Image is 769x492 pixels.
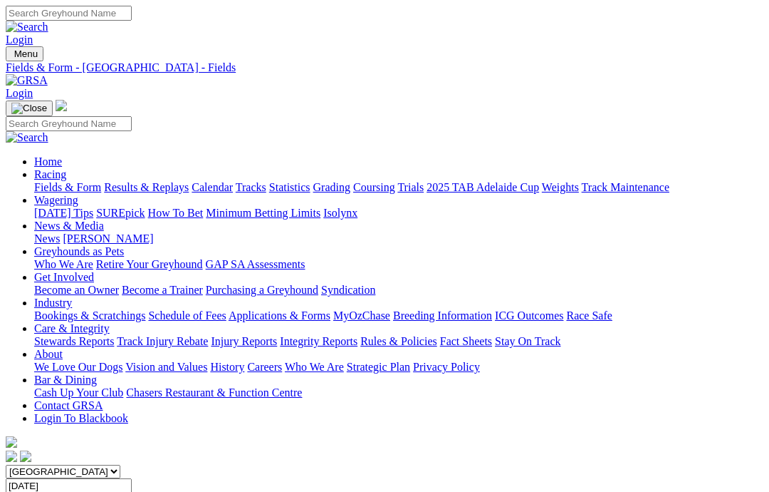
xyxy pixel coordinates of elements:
[269,181,310,193] a: Statistics
[333,309,390,322] a: MyOzChase
[440,335,492,347] a: Fact Sheets
[122,284,203,296] a: Become a Trainer
[56,100,67,111] img: logo-grsa-white.png
[34,245,124,257] a: Greyhounds as Pets
[6,87,33,99] a: Login
[542,181,579,193] a: Weights
[582,181,669,193] a: Track Maintenance
[247,361,282,373] a: Careers
[34,207,93,219] a: [DATE] Tips
[34,271,94,283] a: Get Involved
[34,284,119,296] a: Become an Owner
[34,207,763,220] div: Wagering
[413,361,480,373] a: Privacy Policy
[210,361,244,373] a: History
[34,155,62,168] a: Home
[96,207,145,219] a: SUREpick
[34,309,763,322] div: Industry
[280,335,357,347] a: Integrity Reports
[206,284,318,296] a: Purchasing a Greyhound
[353,181,395,193] a: Coursing
[125,361,207,373] a: Vision and Values
[393,309,492,322] a: Breeding Information
[360,335,437,347] a: Rules & Policies
[313,181,350,193] a: Grading
[321,284,375,296] a: Syndication
[495,309,563,322] a: ICG Outcomes
[34,181,763,194] div: Racing
[34,335,114,347] a: Stewards Reports
[34,168,66,180] a: Racing
[20,451,31,462] img: twitter.svg
[6,61,763,74] a: Fields & Form - [GEOGRAPHIC_DATA] - Fields
[34,194,78,206] a: Wagering
[34,361,763,374] div: About
[34,322,110,334] a: Care & Integrity
[6,101,53,116] button: Toggle navigation
[34,258,93,270] a: Who We Are
[126,386,302,399] a: Chasers Restaurant & Function Centre
[6,34,33,46] a: Login
[34,181,101,193] a: Fields & Form
[427,181,539,193] a: 2025 TAB Adelaide Cup
[34,284,763,297] div: Get Involved
[6,116,132,131] input: Search
[34,232,763,245] div: News & Media
[63,232,153,245] a: [PERSON_NAME]
[6,46,43,61] button: Toggle navigation
[34,297,72,309] a: Industry
[6,6,132,21] input: Search
[6,436,17,448] img: logo-grsa-white.png
[34,348,63,360] a: About
[34,386,123,399] a: Cash Up Your Club
[148,309,226,322] a: Schedule of Fees
[34,399,103,411] a: Contact GRSA
[6,451,17,462] img: facebook.svg
[211,335,277,347] a: Injury Reports
[6,131,48,144] img: Search
[34,232,60,245] a: News
[206,207,320,219] a: Minimum Betting Limits
[206,258,305,270] a: GAP SA Assessments
[397,181,424,193] a: Trials
[34,258,763,271] div: Greyhounds as Pets
[323,207,357,219] a: Isolynx
[566,309,612,322] a: Race Safe
[347,361,410,373] a: Strategic Plan
[34,361,122,373] a: We Love Our Dogs
[34,335,763,348] div: Care & Integrity
[236,181,266,193] a: Tracks
[14,48,38,59] span: Menu
[34,386,763,399] div: Bar & Dining
[192,181,233,193] a: Calendar
[229,309,330,322] a: Applications & Forms
[495,335,560,347] a: Stay On Track
[117,335,208,347] a: Track Injury Rebate
[34,309,145,322] a: Bookings & Scratchings
[6,21,48,34] img: Search
[6,74,48,87] img: GRSA
[148,207,204,219] a: How To Bet
[285,361,344,373] a: Who We Are
[34,412,128,424] a: Login To Blackbook
[34,374,97,386] a: Bar & Dining
[11,103,47,114] img: Close
[104,181,189,193] a: Results & Replays
[96,258,203,270] a: Retire Your Greyhound
[34,220,104,232] a: News & Media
